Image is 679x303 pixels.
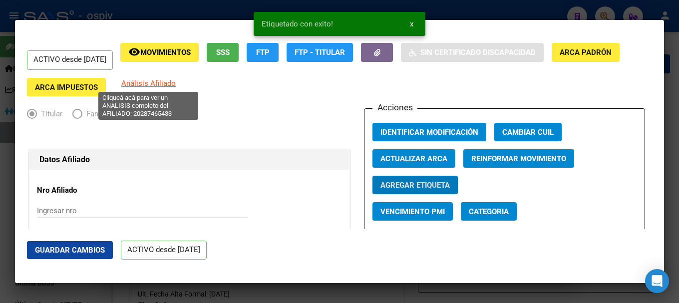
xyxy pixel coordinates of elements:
[560,48,612,57] span: ARCA Padrón
[27,78,106,96] button: ARCA Impuestos
[552,43,620,61] button: ARCA Padrón
[82,108,113,120] span: Familiar
[27,50,113,70] p: ACTIVO desde [DATE]
[471,154,566,163] span: Reinformar Movimiento
[372,202,453,221] button: Vencimiento PMI
[120,43,199,61] button: Movimientos
[287,43,353,61] button: FTP - Titular
[380,128,478,137] span: Identificar Modificación
[27,241,113,259] button: Guardar Cambios
[207,43,239,61] button: SSS
[463,149,574,168] button: Reinformar Movimiento
[27,111,123,120] mat-radio-group: Elija una opción
[121,241,207,260] p: ACTIVO desde [DATE]
[256,48,270,57] span: FTP
[128,46,140,58] mat-icon: remove_red_eye
[295,48,345,57] span: FTP - Titular
[461,202,517,221] button: Categoria
[645,269,669,293] div: Open Intercom Messenger
[420,48,536,57] span: Sin Certificado Discapacidad
[494,123,562,141] button: Cambiar CUIL
[37,108,62,120] span: Titular
[401,43,544,61] button: Sin Certificado Discapacidad
[402,15,421,33] button: x
[469,207,509,216] span: Categoria
[502,128,554,137] span: Cambiar CUIL
[37,185,128,196] p: Nro Afiliado
[39,154,339,166] h1: Datos Afiliado
[247,43,279,61] button: FTP
[410,19,413,28] span: x
[121,79,176,88] span: Análisis Afiliado
[35,83,98,92] span: ARCA Impuestos
[216,48,230,57] span: SSS
[372,176,458,194] button: Agregar Etiqueta
[262,19,333,29] span: Etiquetado con exito!
[380,154,447,163] span: Actualizar ARCA
[380,181,450,190] span: Agregar Etiqueta
[140,48,191,57] span: Movimientos
[372,123,486,141] button: Identificar Modificación
[35,246,105,255] span: Guardar Cambios
[372,149,455,168] button: Actualizar ARCA
[372,101,417,114] h3: Acciones
[380,207,445,216] span: Vencimiento PMI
